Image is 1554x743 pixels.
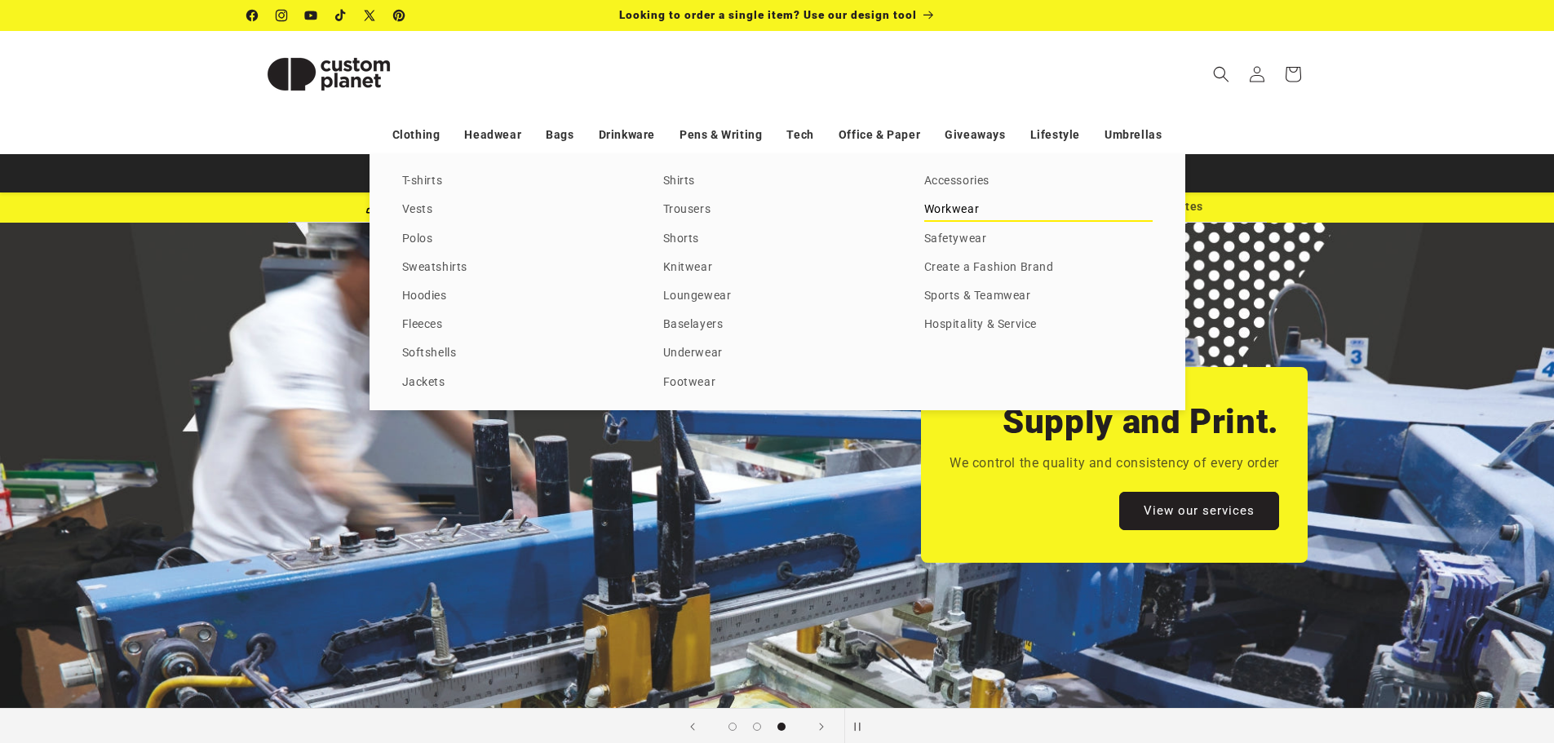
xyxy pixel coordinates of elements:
[924,314,1153,336] a: Hospitality & Service
[1203,56,1239,92] summary: Search
[402,314,631,336] a: Fleeces
[247,38,410,111] img: Custom Planet
[945,121,1005,149] a: Giveaways
[663,228,892,250] a: Shorts
[1030,121,1080,149] a: Lifestyle
[663,257,892,279] a: Knitwear
[924,228,1153,250] a: Safetywear
[924,257,1153,279] a: Create a Fashion Brand
[1282,567,1554,743] iframe: Chat Widget
[599,121,655,149] a: Drinkware
[786,121,813,149] a: Tech
[402,343,631,365] a: Softshells
[1119,492,1279,530] a: View our services
[402,170,631,192] a: T-shirts
[720,714,745,739] button: Load slide 1 of 3
[663,372,892,394] a: Footwear
[769,714,794,739] button: Load slide 3 of 3
[546,121,573,149] a: Bags
[241,31,416,117] a: Custom Planet
[619,8,917,21] span: Looking to order a single item? Use our design tool
[402,199,631,221] a: Vests
[663,170,892,192] a: Shirts
[663,343,892,365] a: Underwear
[839,121,920,149] a: Office & Paper
[680,121,762,149] a: Pens & Writing
[663,314,892,336] a: Baselayers
[464,121,521,149] a: Headwear
[1003,400,1279,444] h2: Supply and Print.
[924,199,1153,221] a: Workwear
[663,285,892,307] a: Loungewear
[950,452,1279,475] p: We control the quality and consistency of every order
[924,285,1153,307] a: Sports & Teamwear
[402,372,631,394] a: Jackets
[402,228,631,250] a: Polos
[745,714,769,739] button: Load slide 2 of 3
[402,257,631,279] a: Sweatshirts
[1105,121,1162,149] a: Umbrellas
[924,170,1153,192] a: Accessories
[402,285,631,307] a: Hoodies
[392,121,441,149] a: Clothing
[663,199,892,221] a: Trousers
